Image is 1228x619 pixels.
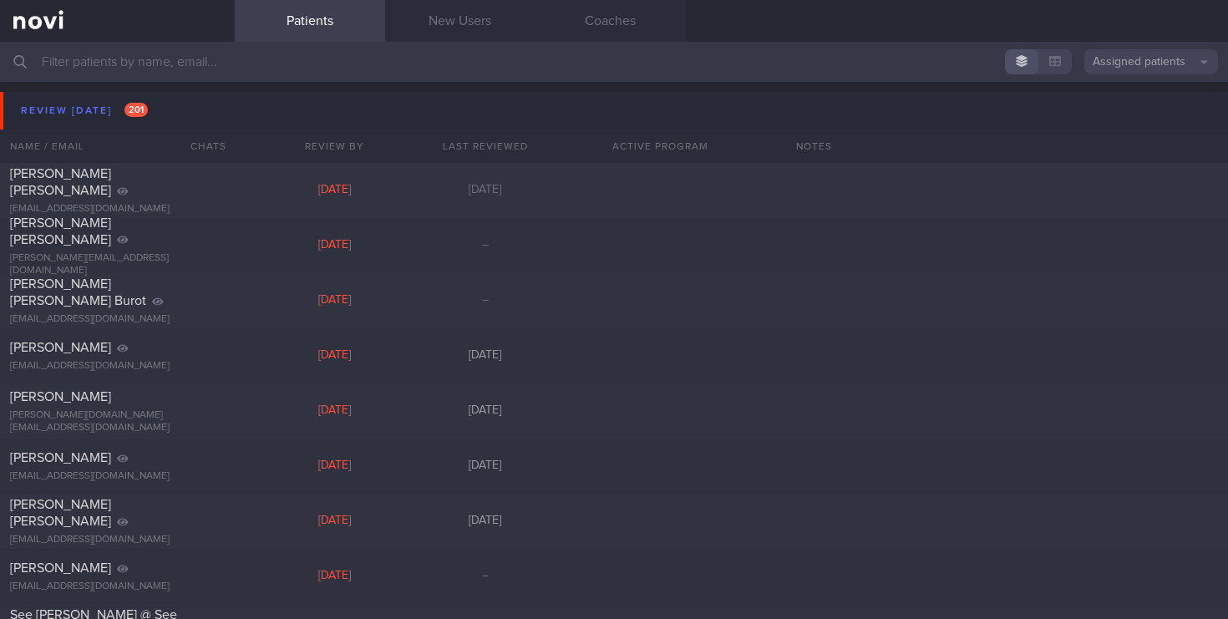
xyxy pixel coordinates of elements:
div: Chats [168,129,235,163]
div: – [410,238,561,253]
span: [PERSON_NAME] [10,341,111,354]
div: [EMAIL_ADDRESS][DOMAIN_NAME] [10,360,225,373]
div: [DATE] [260,238,410,253]
div: Review By [260,129,410,163]
div: [DATE] [410,183,561,198]
div: [DATE] [260,569,410,584]
span: [PERSON_NAME] [10,561,111,575]
span: [PERSON_NAME] [PERSON_NAME] [10,498,111,528]
button: Assigned patients [1084,49,1218,74]
div: [DATE] [260,183,410,198]
div: [PERSON_NAME][DOMAIN_NAME][EMAIL_ADDRESS][DOMAIN_NAME] [10,409,225,434]
span: [PERSON_NAME] [PERSON_NAME] [10,216,111,246]
div: Last Reviewed [410,129,561,163]
div: [PERSON_NAME][EMAIL_ADDRESS][DOMAIN_NAME] [10,252,225,277]
div: [DATE] [260,293,410,308]
div: [EMAIL_ADDRESS][DOMAIN_NAME] [10,470,225,483]
div: Review [DATE] [17,99,152,122]
div: [DATE] [410,514,561,529]
div: [DATE] [410,403,561,419]
div: [DATE] [260,403,410,419]
span: [PERSON_NAME] [PERSON_NAME] Burot [10,277,146,307]
div: [EMAIL_ADDRESS][DOMAIN_NAME] [10,534,225,546]
div: Notes [786,129,1228,163]
div: Active Program [561,129,761,163]
div: – [410,569,561,584]
div: [DATE] [410,459,561,474]
div: – [410,293,561,308]
span: [PERSON_NAME] [10,390,111,403]
span: [PERSON_NAME] [PERSON_NAME] [10,167,111,197]
div: [DATE] [260,348,410,363]
div: [DATE] [410,348,561,363]
div: [DATE] [260,514,410,529]
span: 201 [124,103,148,117]
span: [PERSON_NAME] [10,451,111,464]
div: [EMAIL_ADDRESS][DOMAIN_NAME] [10,203,225,216]
div: [DATE] [260,459,410,474]
div: [EMAIL_ADDRESS][DOMAIN_NAME] [10,581,225,593]
div: [EMAIL_ADDRESS][DOMAIN_NAME] [10,313,225,326]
